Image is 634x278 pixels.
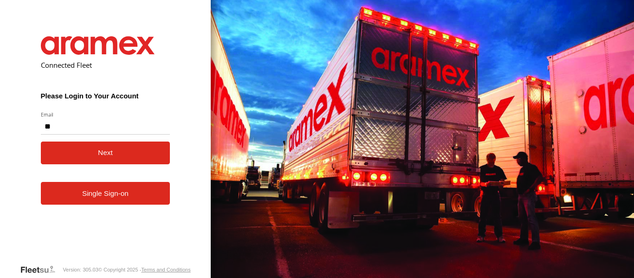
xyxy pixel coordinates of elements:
button: Next [41,142,170,164]
a: Single Sign-on [41,182,170,205]
label: Email [41,111,170,118]
h2: Connected Fleet [41,60,170,70]
div: © Copyright 2025 - [98,267,191,272]
div: Version: 305.03 [63,267,98,272]
img: Aramex [41,36,155,55]
a: Terms and Conditions [141,267,190,272]
a: Visit our Website [20,265,63,274]
h3: Please Login to Your Account [41,92,170,100]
